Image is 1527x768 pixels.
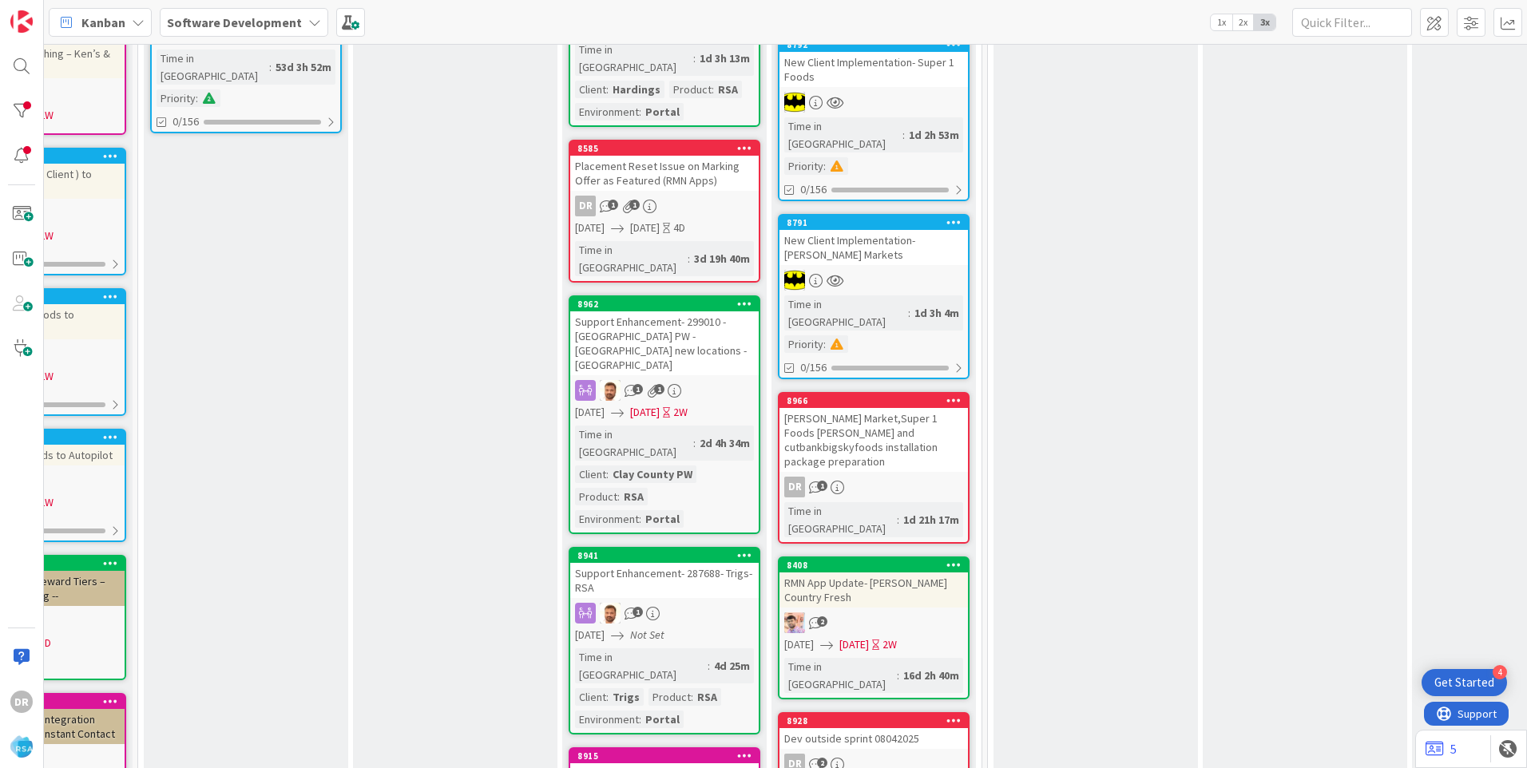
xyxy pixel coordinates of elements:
span: : [693,49,696,67]
div: Client [575,688,606,706]
span: : [617,488,620,505]
div: AS [570,380,759,401]
b: Software Development [167,14,302,30]
span: 2x [1232,14,1254,30]
span: [DATE] [784,636,814,653]
span: : [897,511,899,528]
div: Time in [GEOGRAPHIC_DATA] [575,41,693,76]
div: 8791New Client Implementation- [PERSON_NAME] Markets [779,216,968,265]
div: 1d 2h 53m [905,126,963,144]
span: 1 [629,200,640,210]
a: 8791New Client Implementation- [PERSON_NAME] MarketsACTime in [GEOGRAPHIC_DATA]:1d 3h 4mPriority:... [778,214,970,379]
div: Clay County PW [609,465,696,483]
img: AS [600,380,621,401]
span: : [897,667,899,684]
div: 16d 2h 40m [899,667,963,684]
input: Quick Filter... [1292,8,1412,37]
div: 8962 [570,297,759,311]
span: 1 [633,607,643,617]
span: : [712,81,714,98]
div: Environment [575,510,639,528]
div: 8792New Client Implementation- Super 1 Foods [779,38,968,87]
div: 8966 [779,394,968,408]
div: DR [784,477,805,497]
img: RS [784,612,805,633]
div: Client [575,465,606,483]
img: AC [784,92,805,113]
a: 8966[PERSON_NAME] Market,Super 1 Foods [PERSON_NAME] and cutbankbigskyfoods installation package ... [778,392,970,544]
div: Client [575,81,606,98]
div: 8585Placement Reset Issue on Marking Offer as Featured (RMN Apps) [570,141,759,191]
span: 0/156 [173,113,199,130]
div: 8791 [787,217,968,228]
div: 8792 [779,38,968,52]
div: 8585 [570,141,759,156]
div: Product [648,688,691,706]
a: 5 [1426,739,1457,758]
div: Time in [GEOGRAPHIC_DATA] [575,241,688,276]
div: Product [575,488,617,505]
span: : [693,434,696,452]
div: 3d 19h 40m [690,250,754,267]
div: 8792 [787,39,968,50]
div: Priority [784,335,823,353]
div: 8928 [787,715,968,726]
div: 1d 3h 4m [910,304,963,322]
span: : [606,688,609,706]
div: 4d 25m [710,657,754,675]
div: DR [10,691,33,713]
div: DR [575,196,596,216]
div: AS [570,603,759,624]
div: 8966 [787,395,968,406]
div: Support Enhancement- 287688- Trigs- RSA [570,563,759,598]
div: New Client Implementation- [PERSON_NAME] Markets [779,230,968,265]
img: Visit kanbanzone.com [10,10,33,33]
div: 2W [882,636,897,653]
div: 2d 4h 34m [696,434,754,452]
div: AC [779,270,968,291]
span: : [902,126,905,144]
div: RSA [693,688,721,706]
div: DR [570,196,759,216]
div: Time in [GEOGRAPHIC_DATA] [157,49,269,85]
div: Portal [641,510,684,528]
div: 8928 [779,714,968,728]
img: AC [784,270,805,291]
div: 1d 3h 13m [696,49,754,67]
span: 1 [633,384,643,394]
div: 2W [39,494,54,511]
div: Time in [GEOGRAPHIC_DATA] [784,295,908,331]
div: 8941 [570,548,759,563]
div: Time in [GEOGRAPHIC_DATA] [784,117,902,152]
div: Time in [GEOGRAPHIC_DATA] [575,648,708,683]
div: 4D [673,220,685,236]
div: Environment [575,711,639,728]
img: AS [600,603,621,624]
div: 2W [39,228,54,244]
div: 8791 [779,216,968,230]
div: 8962Support Enhancement- 299010 - [GEOGRAPHIC_DATA] PW - [GEOGRAPHIC_DATA] new locations - [GEOGR... [570,297,759,375]
a: 8941Support Enhancement- 287688- Trigs- RSAAS[DATE]Not SetTime in [GEOGRAPHIC_DATA]:4d 25mClient:... [569,547,760,734]
div: 2W [39,107,54,124]
div: 8966[PERSON_NAME] Market,Super 1 Foods [PERSON_NAME] and cutbankbigskyfoods installation package ... [779,394,968,472]
span: : [688,250,690,267]
div: Portal [641,711,684,728]
span: : [908,304,910,322]
span: 1 [608,200,618,210]
div: Priority [784,157,823,175]
span: : [196,89,198,107]
div: New Client Implementation- Super 1 Foods [779,52,968,87]
div: DR [779,477,968,497]
span: [DATE] [575,220,605,236]
a: 8962Support Enhancement- 299010 - [GEOGRAPHIC_DATA] PW - [GEOGRAPHIC_DATA] new locations - [GEOGR... [569,295,760,534]
span: [DATE] [575,627,605,643]
span: : [269,58,272,76]
div: Dev outside sprint 08042025 [779,728,968,749]
div: 4 [1493,665,1507,679]
span: : [639,711,641,728]
span: 0/156 [800,359,827,376]
span: : [606,465,609,483]
div: 2W [39,368,54,385]
div: 8915 [570,749,759,763]
a: 8408RMN App Update- [PERSON_NAME] Country FreshRS[DATE][DATE]2WTime in [GEOGRAPHIC_DATA]:16d 2h 40m [778,556,970,699]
